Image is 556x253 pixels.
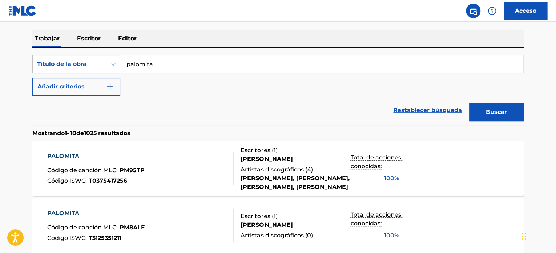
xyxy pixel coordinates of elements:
div: Ayuda [485,4,499,18]
img: Logotipo del MLC [9,5,37,16]
img: buscar [469,7,478,15]
font: Artistas discográficos ( [241,166,307,173]
font: % [394,175,399,182]
button: Añadir criterios [32,78,120,96]
button: Buscar [469,103,524,121]
font: T3125351211 [89,234,121,241]
font: : [116,224,118,231]
font: Código ISWC [47,177,85,184]
font: 100 [384,175,394,182]
font: Título de la obra [37,60,86,67]
font: Código de canción MLC [47,224,116,231]
font: Escritor [77,35,101,42]
font: PALOMITA [47,153,79,159]
font: Trabajar [35,35,60,42]
font: resultados [98,130,130,137]
font: ) [275,213,277,220]
font: 4 [307,166,311,173]
font: PM84LE [120,224,145,231]
font: Acceso [515,7,536,14]
font: de [76,130,84,137]
img: 9d2ae6d4665cec9f34b9.svg [106,82,114,91]
font: [PERSON_NAME] [241,221,293,228]
font: ) [311,166,313,173]
a: Acceso [504,2,547,20]
font: 0 [307,232,311,239]
font: Artistas discográficos ( [241,232,307,239]
font: Buscar [486,108,507,115]
font: Restablecer búsqueda [393,107,462,114]
font: Total de acciones conocidas: [350,154,402,170]
font: Escritores ( [241,213,273,220]
font: [PERSON_NAME] [241,155,293,162]
font: Editor [118,35,137,42]
font: 1 [273,213,275,220]
a: Búsqueda pública [466,4,480,18]
font: 1025 [84,130,97,137]
font: Total de acciones conocidas: [350,211,402,227]
font: Código de canción MLC [47,167,116,174]
font: : [85,177,87,184]
font: Mostrando [32,130,65,137]
a: PALOMITACódigo de canción MLC:PM84LECódigo ISWC:T3125351211Escritores (1)[PERSON_NAME]Artistas di... [32,198,524,253]
form: Formulario de búsqueda [32,55,524,125]
font: 1 [273,147,275,154]
font: [PERSON_NAME], [PERSON_NAME], [PERSON_NAME], [PERSON_NAME] [241,175,349,190]
font: 10 [70,130,76,137]
div: Arrastrar [522,225,526,247]
font: 100 [384,232,394,239]
font: : [85,234,87,241]
font: : [116,167,118,174]
font: % [394,232,399,239]
font: PALOMITA [47,210,79,217]
font: T0375417256 [89,177,127,184]
font: ) [275,147,277,154]
font: Añadir criterios [37,83,85,90]
font: PM95TP [120,167,145,174]
a: PALOMITACódigo de canción MLC:PM95TPCódigo ISWC:T0375417256Escritores (1)[PERSON_NAME]Artistas di... [32,141,524,196]
font: - [67,130,69,137]
font: ) [311,232,313,239]
iframe: Widget de chat [520,218,556,253]
font: 1 [65,130,67,137]
font: Código ISWC [47,234,85,241]
img: ayuda [488,7,496,15]
font: Escritores ( [241,147,273,154]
